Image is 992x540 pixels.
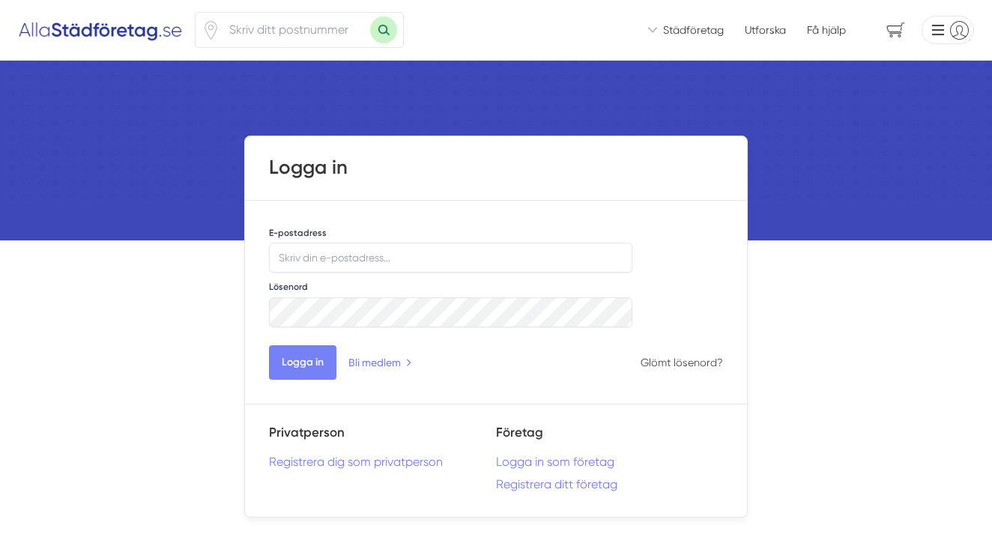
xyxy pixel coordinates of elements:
svg: Pin / Karta [202,21,220,40]
h1: Logga in [269,154,723,181]
button: Logga in [269,345,336,380]
span: Klicka för att använda din position. [202,21,220,40]
h5: Privatperson [269,422,496,455]
span: Städföretag [663,22,724,37]
span: navigation-cart [876,17,916,43]
span: Få hjälp [807,22,846,37]
h5: Företag [496,422,723,455]
input: Skriv ditt postnummer [220,13,370,47]
a: Bli medlem [348,354,412,371]
a: Utforska [745,22,786,37]
img: Alla Städföretag [18,18,183,42]
a: Glömt lösenord? [641,357,723,368]
label: Lösenord [269,281,308,293]
a: Logga in som företag [496,455,723,469]
a: Registrera dig som privatperson [269,455,496,469]
button: Sök med postnummer [370,16,397,43]
label: E-postadress [269,227,327,239]
input: Skriv din e-postadress... [269,243,632,273]
a: Registrera ditt företag [496,477,723,491]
